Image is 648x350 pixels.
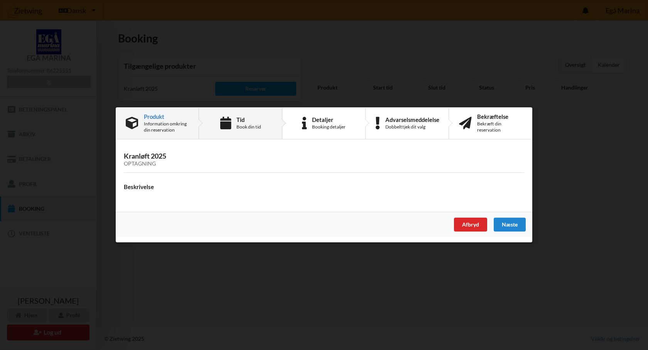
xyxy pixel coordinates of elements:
[477,121,522,133] div: Bekræft din reservation
[454,218,487,232] div: Afbryd
[477,113,522,120] div: Bekræftelse
[236,117,261,123] div: Tid
[494,218,526,232] div: Næste
[312,117,346,123] div: Detaljer
[385,124,439,130] div: Dobbelttjek dit valg
[385,117,439,123] div: Advarselsmeddelelse
[144,121,189,133] div: Information omkring din reservation
[236,124,261,130] div: Book din tid
[124,152,524,167] h3: Kranløft 2025
[124,183,524,191] h4: Beskrivelse
[124,161,524,167] div: Optagning
[312,124,346,130] div: Booking detaljer
[144,113,189,120] div: Produkt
